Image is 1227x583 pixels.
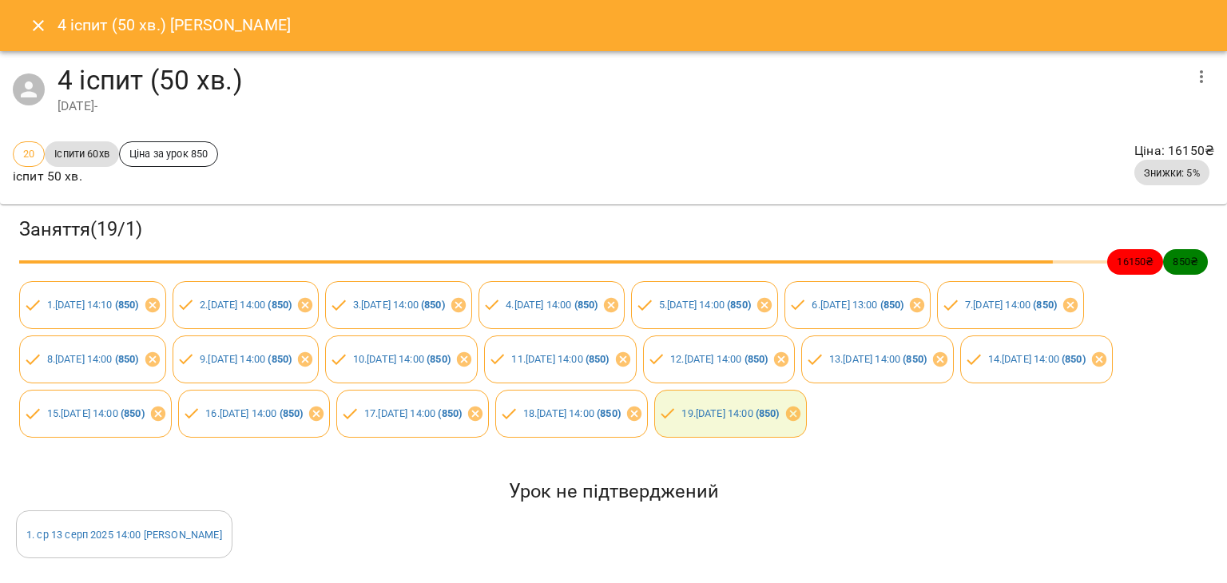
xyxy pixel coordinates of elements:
span: 850 ₴ [1163,254,1208,269]
b: ( 850 ) [1033,299,1057,311]
b: ( 850 ) [574,299,598,311]
div: 8.[DATE] 14:00 (850) [19,335,166,383]
a: 13.[DATE] 14:00 (850) [829,353,927,365]
div: 3.[DATE] 14:00 (850) [325,281,472,329]
a: 10.[DATE] 14:00 (850) [353,353,451,365]
a: 9.[DATE] 14:00 (850) [200,353,292,365]
a: 18.[DATE] 14:00 (850) [523,407,621,419]
div: 14.[DATE] 14:00 (850) [960,335,1113,383]
div: [DATE] - [58,97,1182,116]
div: 19.[DATE] 14:00 (850) [654,390,807,438]
div: 15.[DATE] 14:00 (850) [19,390,172,438]
div: 17.[DATE] 14:00 (850) [336,390,489,438]
div: 7.[DATE] 14:00 (850) [937,281,1084,329]
a: 12.[DATE] 14:00 (850) [670,353,768,365]
div: 12.[DATE] 14:00 (850) [643,335,796,383]
div: 10.[DATE] 14:00 (850) [325,335,478,383]
div: 6.[DATE] 13:00 (850) [784,281,931,329]
span: Ціна за урок 850 [120,146,217,161]
div: 2.[DATE] 14:00 (850) [173,281,320,329]
b: ( 850 ) [586,353,610,365]
div: 18.[DATE] 14:00 (850) [495,390,648,438]
a: 5.[DATE] 14:00 (850) [659,299,751,311]
h3: Заняття ( 19 / 1 ) [19,217,1208,242]
span: 20 [14,146,44,161]
b: ( 850 ) [268,299,292,311]
a: 3.[DATE] 14:00 (850) [353,299,445,311]
b: ( 850 ) [438,407,462,419]
b: ( 850 ) [121,407,145,419]
span: 16150 ₴ [1107,254,1163,269]
a: 14.[DATE] 14:00 (850) [988,353,1086,365]
div: 5.[DATE] 14:00 (850) [631,281,778,329]
div: 13.[DATE] 14:00 (850) [801,335,954,383]
h4: 4 іспит (50 хв.) [58,64,1182,97]
h5: Урок не підтверджений [16,479,1211,504]
div: 4.[DATE] 14:00 (850) [478,281,625,329]
button: Close [19,6,58,45]
b: ( 850 ) [115,299,139,311]
a: 15.[DATE] 14:00 (850) [47,407,145,419]
a: 1.[DATE] 14:10 (850) [47,299,139,311]
b: ( 850 ) [1062,353,1086,365]
div: 16.[DATE] 14:00 (850) [178,390,331,438]
b: ( 850 ) [903,353,927,365]
span: Знижки: 5% [1134,165,1209,180]
a: 1. ср 13 серп 2025 14:00 [PERSON_NAME] [26,529,222,541]
div: 9.[DATE] 14:00 (850) [173,335,320,383]
a: 7.[DATE] 14:00 (850) [965,299,1057,311]
a: 4.[DATE] 14:00 (850) [506,299,598,311]
div: 1.[DATE] 14:10 (850) [19,281,166,329]
b: ( 850 ) [421,299,445,311]
div: 11.[DATE] 14:00 (850) [484,335,637,383]
p: Ціна : 16150 ₴ [1134,141,1214,161]
a: 8.[DATE] 14:00 (850) [47,353,139,365]
a: 11.[DATE] 14:00 (850) [511,353,609,365]
b: ( 850 ) [280,407,304,419]
b: ( 850 ) [880,299,904,311]
a: 16.[DATE] 14:00 (850) [205,407,303,419]
a: 2.[DATE] 14:00 (850) [200,299,292,311]
a: 6.[DATE] 13:00 (850) [812,299,903,311]
b: ( 850 ) [115,353,139,365]
a: 17.[DATE] 14:00 (850) [364,407,462,419]
b: ( 850 ) [745,353,768,365]
h6: 4 іспит (50 хв.) [PERSON_NAME] [58,13,291,38]
b: ( 850 ) [727,299,751,311]
a: 19.[DATE] 14:00 (850) [681,407,779,419]
p: іспит 50 хв. [13,167,218,186]
b: ( 850 ) [597,407,621,419]
b: ( 850 ) [427,353,451,365]
b: ( 850 ) [756,407,780,419]
b: ( 850 ) [268,353,292,365]
span: Іспити 60хв [45,146,119,161]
